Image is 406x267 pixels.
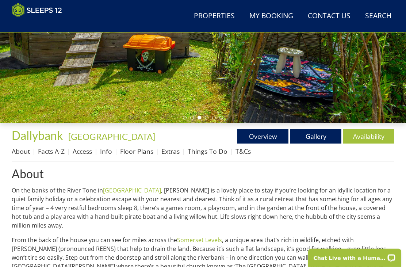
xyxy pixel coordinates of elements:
[362,8,394,24] a: Search
[120,147,153,156] a: Floor Plans
[12,167,394,180] a: About
[303,244,406,267] iframe: LiveChat chat widget
[68,131,155,142] a: [GEOGRAPHIC_DATA]
[8,22,85,28] iframe: Customer reviews powered by Trustpilot
[305,8,353,24] a: Contact Us
[12,128,65,142] a: Dallybank
[290,129,341,144] a: Gallery
[38,147,65,156] a: Facts A-Z
[65,131,155,142] span: -
[100,147,112,156] a: Info
[12,147,30,156] a: About
[237,129,288,144] a: Overview
[246,8,296,24] a: My Booking
[103,186,161,194] a: [GEOGRAPHIC_DATA]
[188,147,227,156] a: Things To Do
[177,236,222,244] a: Somerset Levels
[161,147,180,156] a: Extras
[12,3,62,18] img: Sleeps 12
[191,8,238,24] a: Properties
[235,147,251,156] a: T&Cs
[12,128,63,142] span: Dallybank
[343,129,394,144] a: Availability
[73,147,92,156] a: Access
[12,186,394,230] p: On the banks of the River Tone in , [PERSON_NAME] is a lovely place to stay if you’re looking for...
